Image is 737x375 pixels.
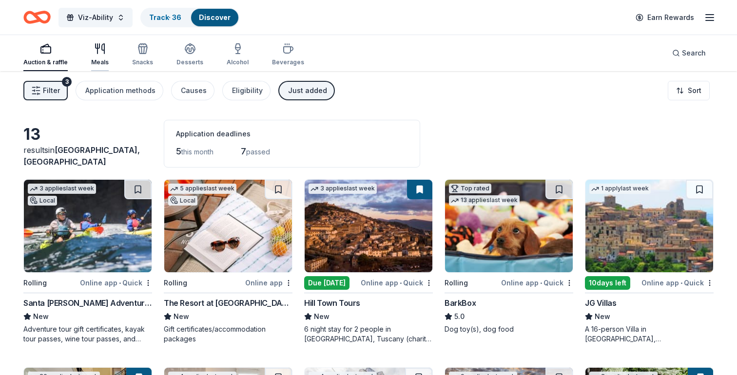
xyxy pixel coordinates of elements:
[23,125,152,144] div: 13
[23,145,140,167] span: in
[304,324,433,344] div: 6 night stay for 2 people in [GEOGRAPHIC_DATA], Tuscany (charity rate is $1380; retails at $2200;...
[199,13,231,21] a: Discover
[140,8,239,27] button: Track· 36Discover
[28,184,96,194] div: 3 applies last week
[288,85,327,96] div: Just added
[181,85,207,96] div: Causes
[176,146,181,156] span: 5
[585,179,714,344] a: Image for JG Villas1 applylast week10days leftOnline app•QuickJG VillasNewA 16-person Villa in [G...
[400,279,402,287] span: •
[181,148,213,156] span: this month
[445,180,573,272] img: Image for BarkBox
[24,180,152,272] img: Image for Santa Barbara Adventure Company
[688,85,701,96] span: Sort
[132,39,153,71] button: Snacks
[168,184,236,194] div: 5 applies last week
[33,311,49,322] span: New
[176,58,203,66] div: Desserts
[585,297,616,309] div: JG Villas
[43,85,60,96] span: Filter
[682,47,706,59] span: Search
[304,179,433,344] a: Image for Hill Town Tours 3 applieslast weekDue [DATE]Online app•QuickHill Town ToursNew6 night s...
[174,311,189,322] span: New
[232,85,263,96] div: Eligibility
[164,179,292,344] a: Image for The Resort at Pelican Hill5 applieslast weekLocalRollingOnline appThe Resort at [GEOGRA...
[449,184,491,193] div: Top rated
[585,180,713,272] img: Image for JG Villas
[304,276,349,290] div: Due [DATE]
[76,81,163,100] button: Application methods
[304,297,360,309] div: Hill Town Tours
[501,277,573,289] div: Online app Quick
[445,179,573,334] a: Image for BarkBoxTop rated13 applieslast weekRollingOnline app•QuickBarkBox5.0Dog toy(s), dog food
[445,297,476,309] div: BarkBox
[278,81,335,100] button: Just added
[245,277,292,289] div: Online app
[23,144,152,168] div: results
[272,39,304,71] button: Beverages
[28,196,57,206] div: Local
[668,81,710,100] button: Sort
[168,196,197,206] div: Local
[23,39,68,71] button: Auction & raffle
[164,324,292,344] div: Gift certificates/accommodation packages
[272,58,304,66] div: Beverages
[23,277,47,289] div: Rolling
[585,324,714,344] div: A 16-person Villa in [GEOGRAPHIC_DATA], [GEOGRAPHIC_DATA], [GEOGRAPHIC_DATA] for 7days/6nights (R...
[149,13,181,21] a: Track· 36
[23,324,152,344] div: Adventure tour gift certificates, kayak tour passes, wine tour passes, and outdoor experience vou...
[23,81,68,100] button: Filter3
[585,276,630,290] div: 10 days left
[241,146,246,156] span: 7
[164,297,292,309] div: The Resort at [GEOGRAPHIC_DATA]
[540,279,542,287] span: •
[164,180,292,272] img: Image for The Resort at Pelican Hill
[305,180,432,272] img: Image for Hill Town Tours
[171,81,214,100] button: Causes
[132,58,153,66] div: Snacks
[119,279,121,287] span: •
[176,128,408,140] div: Application deadlines
[23,6,51,29] a: Home
[62,77,72,87] div: 3
[23,297,152,309] div: Santa [PERSON_NAME] Adventure Company
[91,39,109,71] button: Meals
[449,195,520,206] div: 13 applies last week
[227,58,249,66] div: Alcohol
[309,184,377,194] div: 3 applies last week
[23,58,68,66] div: Auction & raffle
[664,43,714,63] button: Search
[361,277,433,289] div: Online app Quick
[246,148,270,156] span: passed
[454,311,465,322] span: 5.0
[176,39,203,71] button: Desserts
[641,277,714,289] div: Online app Quick
[58,8,133,27] button: Viz-Ability
[164,277,187,289] div: Rolling
[23,179,152,344] a: Image for Santa Barbara Adventure Company3 applieslast weekLocalRollingOnline app•QuickSanta [PER...
[595,311,610,322] span: New
[680,279,682,287] span: •
[445,324,573,334] div: Dog toy(s), dog food
[630,9,700,26] a: Earn Rewards
[91,58,109,66] div: Meals
[222,81,271,100] button: Eligibility
[314,311,330,322] span: New
[589,184,651,194] div: 1 apply last week
[80,277,152,289] div: Online app Quick
[445,277,468,289] div: Rolling
[78,12,113,23] span: Viz-Ability
[23,145,140,167] span: [GEOGRAPHIC_DATA], [GEOGRAPHIC_DATA]
[227,39,249,71] button: Alcohol
[85,85,155,96] div: Application methods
